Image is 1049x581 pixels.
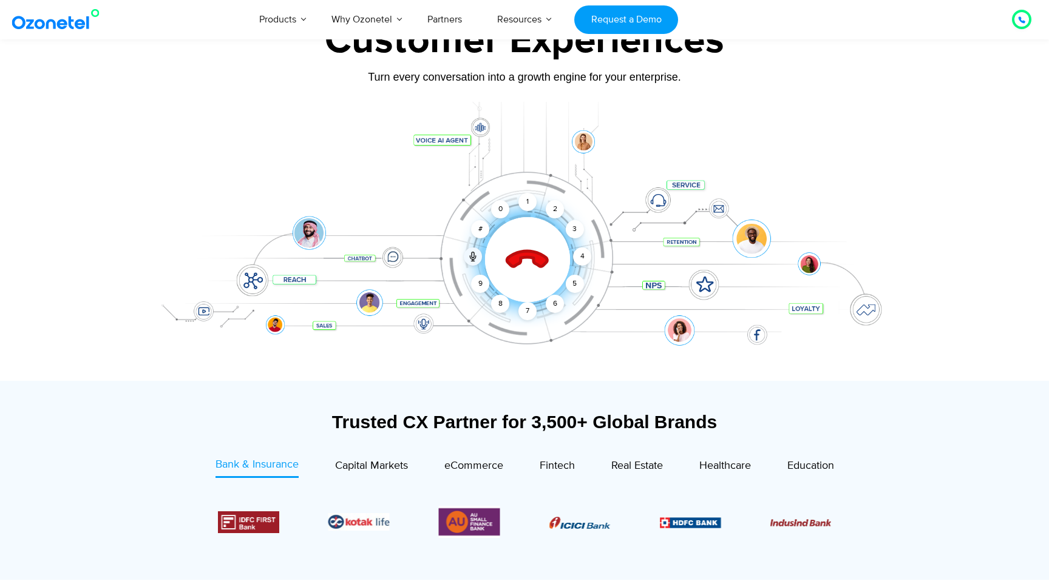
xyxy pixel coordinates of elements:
[566,275,584,293] div: 5
[518,302,537,320] div: 7
[439,506,500,538] img: Picture13.png
[328,513,390,531] div: 5 / 6
[471,220,489,238] div: #
[546,200,564,218] div: 2
[216,457,299,478] a: Bank & Insurance
[216,458,299,471] span: Bank & Insurance
[574,5,678,34] a: Request a Demo
[518,193,537,211] div: 1
[491,295,509,313] div: 8
[787,459,834,472] span: Education
[335,457,408,478] a: Capital Markets
[566,220,584,238] div: 3
[659,517,721,528] img: Picture9.png
[145,12,904,70] div: Customer Experiences
[659,515,721,529] div: 2 / 6
[770,515,831,529] div: 3 / 6
[787,457,834,478] a: Education
[439,506,500,538] div: 6 / 6
[540,457,575,478] a: Fintech
[218,511,279,533] img: Picture12.png
[471,275,489,293] div: 9
[444,457,503,478] a: eCommerce
[540,459,575,472] span: Fintech
[151,411,898,432] div: Trusted CX Partner for 3,500+ Global Brands
[770,519,831,526] img: Picture10.png
[611,459,663,472] span: Real Estate
[546,295,564,313] div: 6
[335,459,408,472] span: Capital Markets
[549,515,610,529] div: 1 / 6
[699,457,751,478] a: Healthcare
[611,457,663,478] a: Real Estate
[145,70,904,84] div: Turn every conversation into a growth engine for your enterprise.
[328,513,390,531] img: Picture26.jpg
[218,506,831,538] div: Image Carousel
[218,511,279,533] div: 4 / 6
[549,517,610,529] img: Picture8.png
[699,459,751,472] span: Healthcare
[573,247,591,266] div: 4
[444,459,503,472] span: eCommerce
[491,200,509,218] div: 0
